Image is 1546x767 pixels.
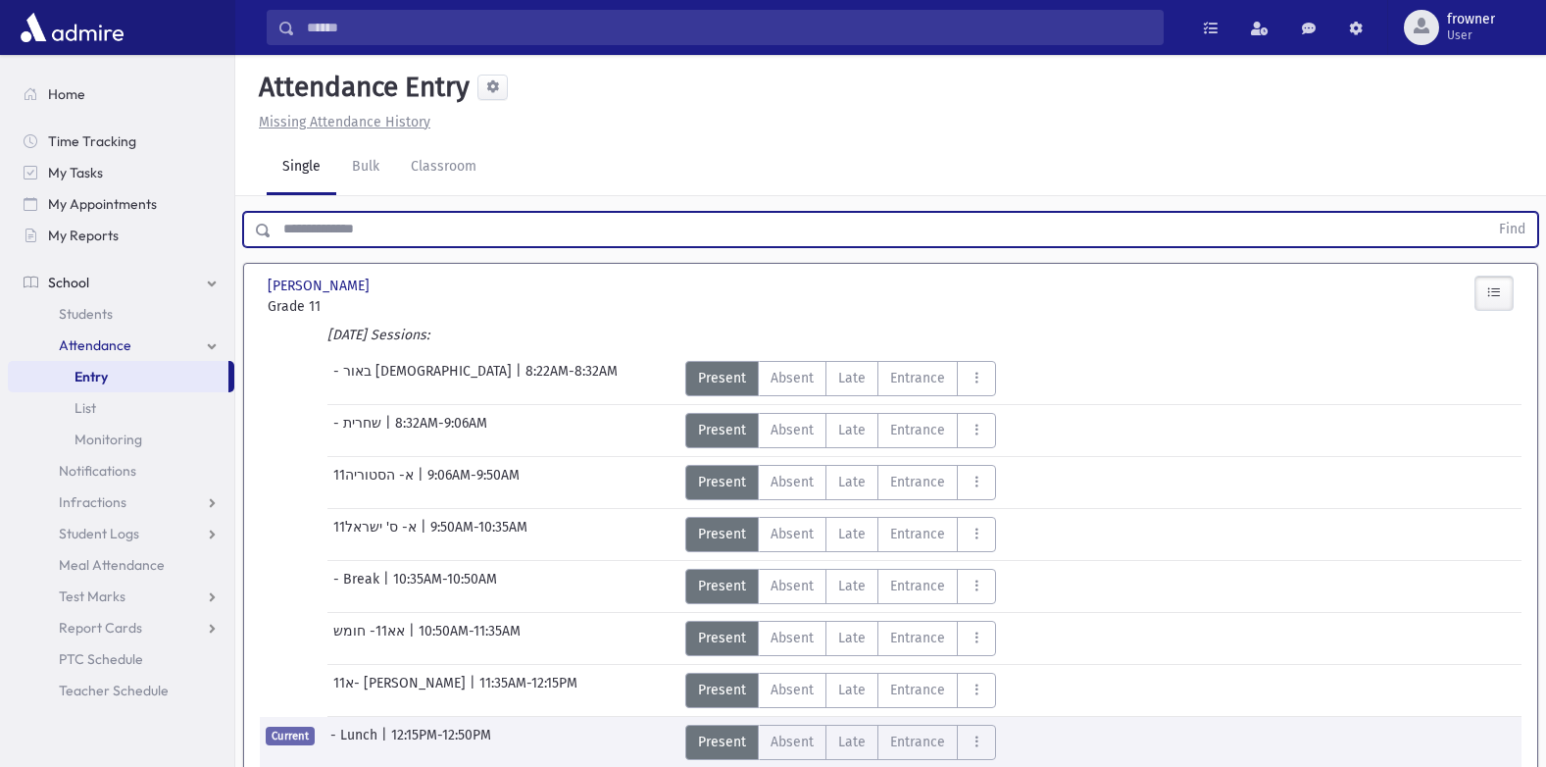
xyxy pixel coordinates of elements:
span: Test Marks [59,588,125,605]
h5: Attendance Entry [251,71,470,104]
span: Present [698,680,746,700]
span: Absent [771,420,814,440]
img: AdmirePro [16,8,128,47]
span: Entrance [890,628,945,648]
span: 11א- ס' ישראל [333,517,421,552]
span: | [409,621,419,656]
a: Classroom [395,140,492,195]
span: - באור [DEMOGRAPHIC_DATA] [333,361,516,396]
a: Bulk [336,140,395,195]
a: Teacher Schedule [8,675,234,706]
div: AttTypes [685,621,996,656]
span: School [48,274,89,291]
span: | [385,413,395,448]
button: Find [1487,213,1537,246]
div: AttTypes [685,673,996,708]
input: Search [295,10,1163,45]
span: Late [838,368,866,388]
span: Late [838,472,866,492]
a: Attendance [8,330,234,361]
span: Late [838,524,866,544]
span: Absent [771,628,814,648]
span: 10:50AM-11:35AM [419,621,521,656]
span: 11א- הסטוריה [333,465,418,500]
span: User [1447,27,1495,43]
span: - Lunch [330,725,381,760]
a: Infractions [8,486,234,518]
span: Notifications [59,462,136,480]
span: 8:22AM-8:32AM [525,361,618,396]
a: Monitoring [8,424,234,455]
div: AttTypes [685,725,996,760]
span: | [383,569,393,604]
span: Infractions [59,493,126,511]
a: Report Cards [8,612,234,643]
span: Absent [771,368,814,388]
span: Entrance [890,368,945,388]
span: 11א- [PERSON_NAME] [333,673,470,708]
span: My Reports [48,227,119,244]
span: Report Cards [59,619,142,637]
a: My Tasks [8,157,234,188]
span: - שחרית [333,413,385,448]
span: - Break [333,569,383,604]
span: אא11- חומש [333,621,409,656]
span: Absent [771,472,814,492]
span: | [421,517,430,552]
span: Entry [75,368,108,385]
span: Absent [771,524,814,544]
span: Home [48,85,85,103]
span: Entrance [890,472,945,492]
span: Late [838,420,866,440]
a: List [8,392,234,424]
span: Present [698,524,746,544]
a: Missing Attendance History [251,114,430,130]
span: 9:50AM-10:35AM [430,517,527,552]
a: Notifications [8,455,234,486]
a: PTC Schedule [8,643,234,675]
span: My Tasks [48,164,103,181]
span: Time Tracking [48,132,136,150]
a: Time Tracking [8,126,234,157]
u: Missing Attendance History [259,114,430,130]
span: Late [838,628,866,648]
span: Students [59,305,113,323]
a: Student Logs [8,518,234,549]
span: Entrance [890,680,945,700]
a: Test Marks [8,581,234,612]
span: Late [838,576,866,596]
span: Student Logs [59,525,139,542]
div: AttTypes [685,361,996,396]
span: Absent [771,680,814,700]
i: [DATE] Sessions: [327,327,429,343]
a: Single [267,140,336,195]
div: AttTypes [685,465,996,500]
a: Meal Attendance [8,549,234,581]
div: AttTypes [685,413,996,448]
span: Present [698,368,746,388]
a: Entry [8,361,228,392]
span: 10:35AM-10:50AM [393,569,497,604]
span: | [381,725,391,760]
span: | [470,673,479,708]
span: Grade 11 [268,296,459,317]
span: 11:35AM-12:15PM [479,673,577,708]
span: Present [698,420,746,440]
span: Late [838,680,866,700]
span: Absent [771,732,814,752]
span: Entrance [890,524,945,544]
a: My Reports [8,220,234,251]
span: 12:15PM-12:50PM [391,725,491,760]
span: Entrance [890,420,945,440]
span: Present [698,576,746,596]
span: Absent [771,576,814,596]
span: Present [698,472,746,492]
span: | [516,361,525,396]
span: | [418,465,427,500]
span: 8:32AM-9:06AM [395,413,487,448]
span: frowner [1447,12,1495,27]
span: Attendance [59,336,131,354]
span: My Appointments [48,195,157,213]
span: 9:06AM-9:50AM [427,465,520,500]
span: [PERSON_NAME] [268,276,374,296]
